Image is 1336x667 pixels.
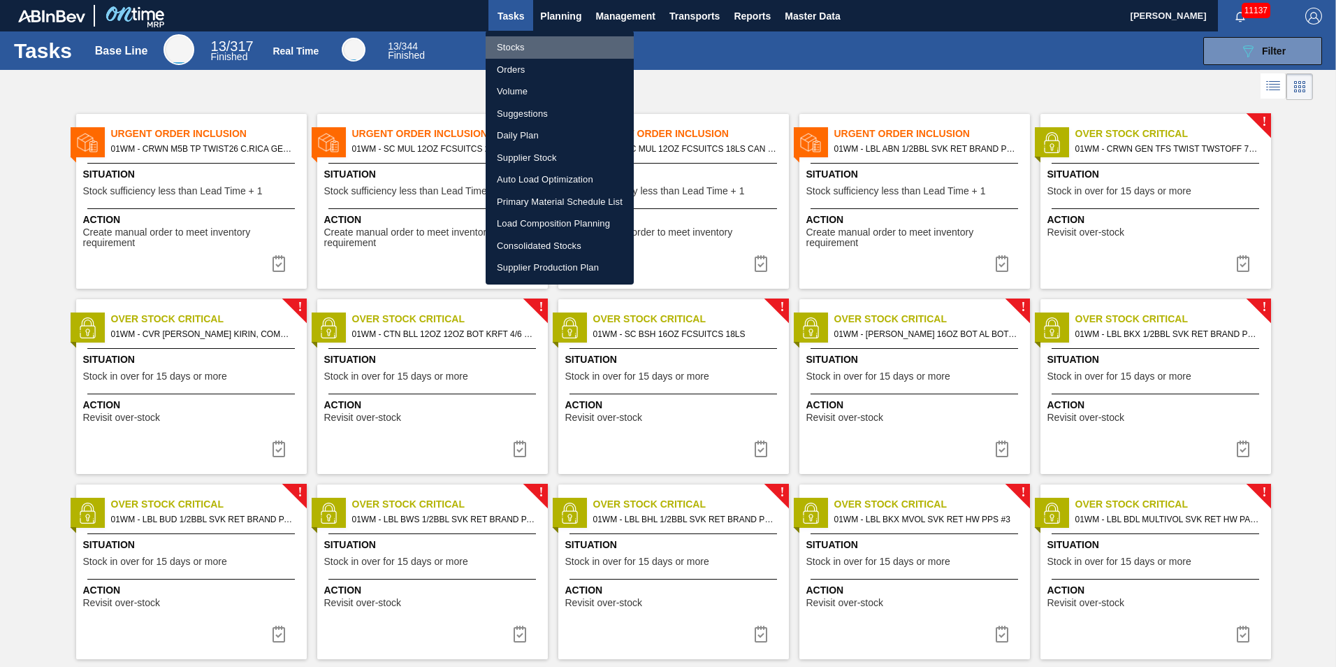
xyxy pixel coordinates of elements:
a: Supplier Stock [486,147,634,169]
a: Suggestions [486,103,634,125]
a: Auto Load Optimization [486,168,634,191]
a: Orders [486,59,634,81]
a: Primary Material Schedule List [486,191,634,213]
a: Load Composition Planning [486,213,634,235]
a: Supplier Production Plan [486,257,634,279]
a: Daily Plan [486,124,634,147]
a: Consolidated Stocks [486,235,634,257]
a: Volume [486,80,634,103]
a: Stocks [486,36,634,59]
